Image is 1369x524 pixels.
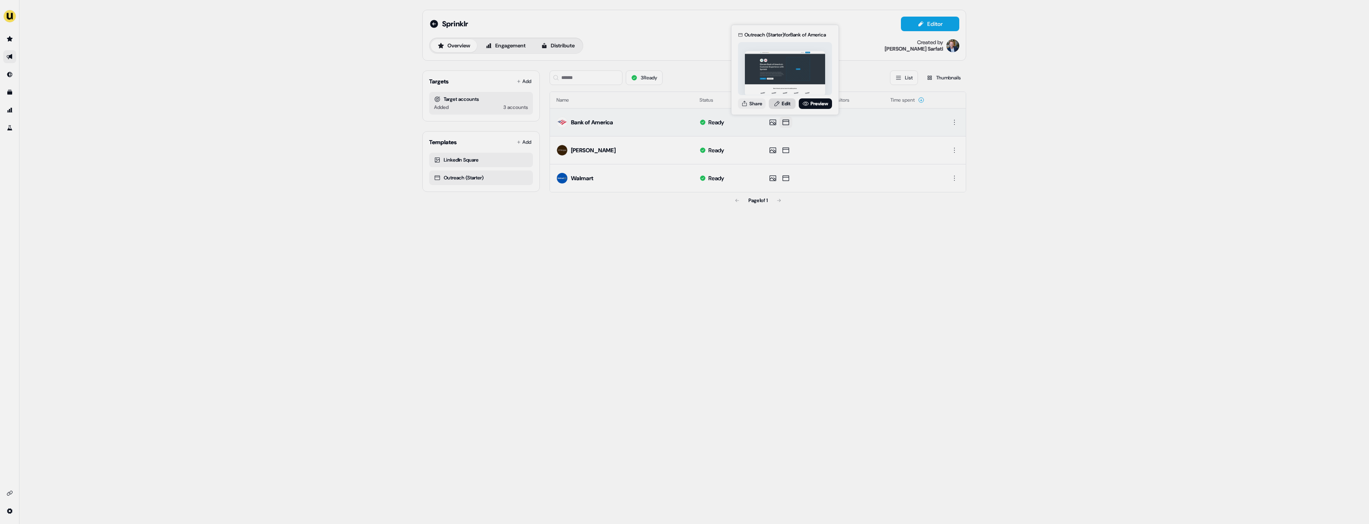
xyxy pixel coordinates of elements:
[571,174,593,182] div: Walmart
[885,46,943,52] div: [PERSON_NAME] Sarfati
[3,68,16,81] a: Go to Inbound
[515,76,533,87] button: Add
[434,103,449,111] div: Added
[738,98,766,109] button: Share
[901,21,959,29] a: Editor
[708,174,724,182] div: Ready
[749,196,768,204] div: Page 1 of 1
[3,487,16,500] a: Go to integrations
[901,17,959,31] button: Editor
[833,93,859,107] button: Visitors
[434,156,528,164] div: LinkedIn Square
[3,86,16,99] a: Go to templates
[699,93,723,107] button: Status
[708,146,724,154] div: Ready
[769,98,796,109] a: Edit
[3,121,16,134] a: Go to experiments
[503,103,528,111] div: 3 accounts
[431,39,477,52] button: Overview
[890,93,924,107] button: Time spent
[429,77,449,85] div: Targets
[799,98,832,109] a: Preview
[434,95,528,103] div: Target accounts
[921,70,966,85] button: Thumbnails
[434,174,528,182] div: Outreach (Starter)
[3,505,16,518] a: Go to integrations
[917,39,943,46] div: Created by
[571,118,613,126] div: Bank of America
[946,39,959,52] img: Yann
[744,31,826,39] div: Outreach (Starter) for Bank of America
[515,136,533,148] button: Add
[3,32,16,45] a: Go to prospects
[745,51,825,96] img: asset preview
[442,19,468,29] span: Sprinklr
[890,70,918,85] button: List
[479,39,533,52] button: Engagement
[556,93,579,107] button: Name
[429,138,457,146] div: Templates
[708,118,724,126] div: Ready
[3,50,16,63] a: Go to outbound experience
[3,104,16,117] a: Go to attribution
[626,70,663,85] button: 3Ready
[534,39,582,52] button: Distribute
[571,146,616,154] div: [PERSON_NAME]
